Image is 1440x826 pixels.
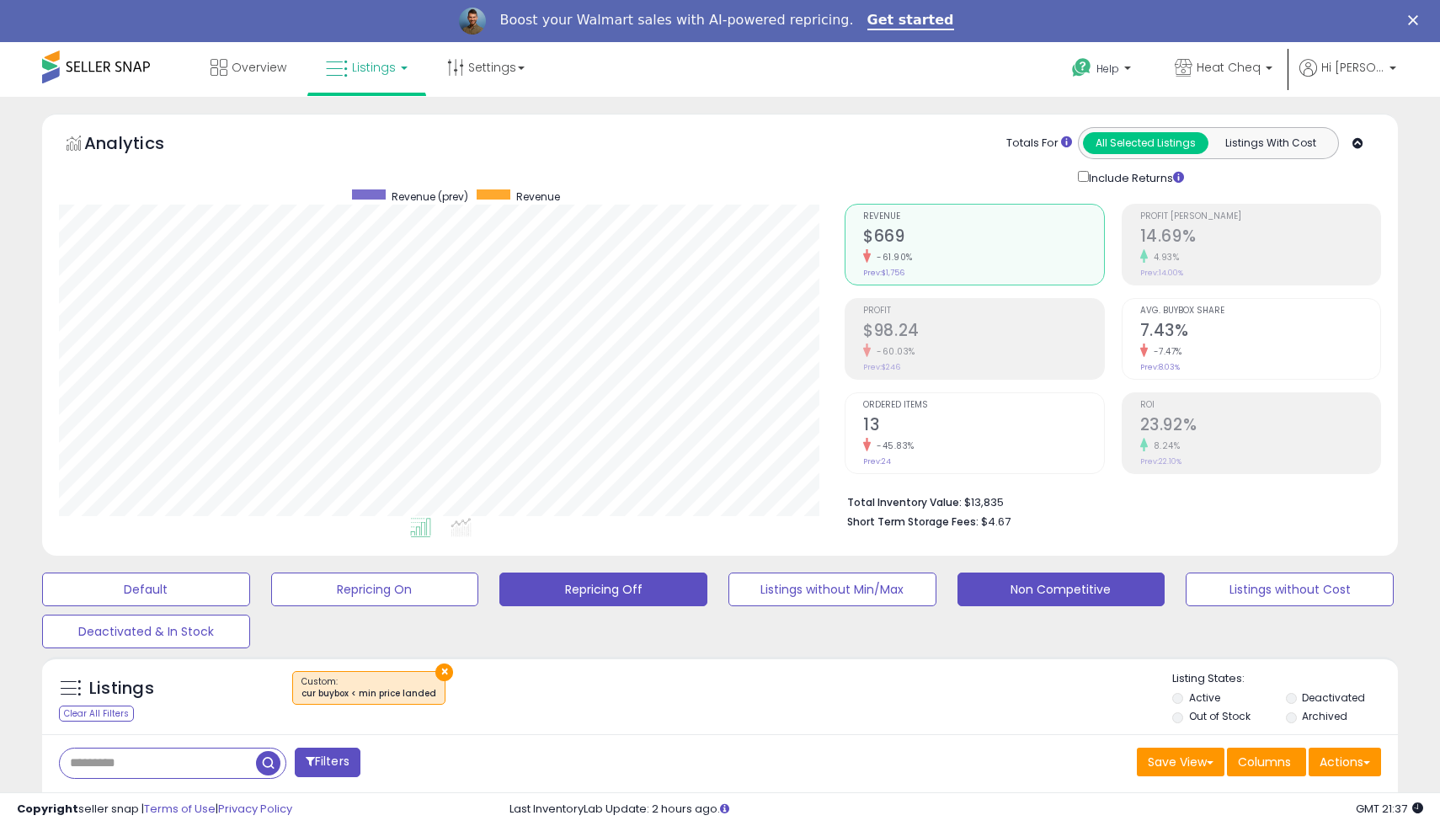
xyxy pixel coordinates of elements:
[863,268,904,278] small: Prev: $1,756
[313,42,420,93] a: Listings
[847,514,979,529] b: Short Term Storage Fees:
[459,8,486,35] img: Profile image for Adrian
[1059,45,1148,97] a: Help
[1140,415,1380,438] h2: 23.92%
[1065,168,1204,187] div: Include Returns
[1148,345,1182,358] small: -7.47%
[863,306,1103,316] span: Profit
[89,677,154,701] h5: Listings
[1140,212,1380,221] span: Profit [PERSON_NAME]
[871,251,913,264] small: -61.90%
[499,12,853,29] div: Boost your Walmart sales with AI-powered repricing.
[42,615,250,648] button: Deactivated & In Stock
[232,59,286,76] span: Overview
[198,42,299,93] a: Overview
[863,362,900,372] small: Prev: $246
[863,401,1103,410] span: Ordered Items
[1140,226,1380,249] h2: 14.69%
[1140,401,1380,410] span: ROI
[1071,57,1092,78] i: Get Help
[1356,801,1423,817] span: 2025-08-16 21:37 GMT
[981,514,1011,530] span: $4.67
[1140,306,1380,316] span: Avg. Buybox Share
[1162,42,1285,97] a: Heat Cheq
[1189,709,1251,723] label: Out of Stock
[392,189,468,204] span: Revenue (prev)
[1189,690,1220,705] label: Active
[1096,61,1119,76] span: Help
[1006,136,1072,152] div: Totals For
[1172,671,1397,687] p: Listing States:
[435,42,537,93] a: Settings
[1140,362,1180,372] small: Prev: 8.03%
[1227,748,1306,776] button: Columns
[1137,748,1224,776] button: Save View
[435,663,453,681] button: ×
[847,495,962,509] b: Total Inventory Value:
[863,456,891,466] small: Prev: 24
[17,802,292,818] div: seller snap | |
[1302,709,1347,723] label: Archived
[1140,456,1181,466] small: Prev: 22.10%
[847,491,1368,511] li: $13,835
[1148,440,1181,452] small: 8.24%
[144,801,216,817] a: Terms of Use
[301,675,436,701] span: Custom:
[301,688,436,700] div: cur buybox < min price landed
[728,573,936,606] button: Listings without Min/Max
[871,345,915,358] small: -60.03%
[1148,251,1180,264] small: 4.93%
[1238,754,1291,770] span: Columns
[1299,59,1396,97] a: Hi [PERSON_NAME]
[17,801,78,817] strong: Copyright
[271,573,479,606] button: Repricing On
[1140,268,1183,278] small: Prev: 14.00%
[42,573,250,606] button: Default
[84,131,197,159] h5: Analytics
[1321,59,1384,76] span: Hi [PERSON_NAME]
[863,415,1103,438] h2: 13
[509,802,1424,818] div: Last InventoryLab Update: 2 hours ago.
[1302,690,1365,705] label: Deactivated
[1083,132,1208,154] button: All Selected Listings
[218,801,292,817] a: Privacy Policy
[1208,132,1333,154] button: Listings With Cost
[863,321,1103,344] h2: $98.24
[516,189,560,204] span: Revenue
[867,12,954,30] a: Get started
[59,706,134,722] div: Clear All Filters
[1197,59,1261,76] span: Heat Cheq
[295,748,360,777] button: Filters
[863,212,1103,221] span: Revenue
[1309,748,1381,776] button: Actions
[352,59,396,76] span: Listings
[871,440,915,452] small: -45.83%
[1186,573,1394,606] button: Listings without Cost
[1140,321,1380,344] h2: 7.43%
[1408,15,1425,25] div: Close
[499,573,707,606] button: Repricing Off
[957,573,1165,606] button: Non Competitive
[863,226,1103,249] h2: $669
